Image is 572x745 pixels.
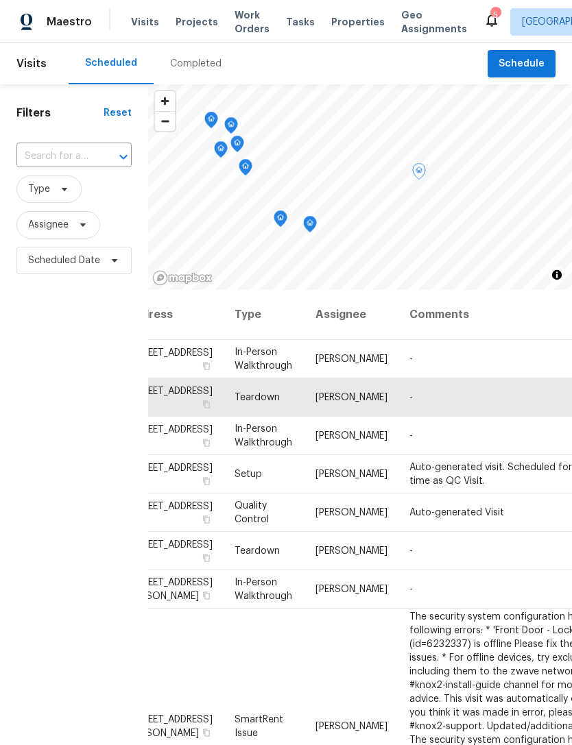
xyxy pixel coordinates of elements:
[127,714,213,737] span: [STREET_ADDRESS][PERSON_NAME]
[131,15,159,29] span: Visits
[126,290,224,340] th: Address
[224,117,238,138] div: Map marker
[155,91,175,111] button: Zoom in
[224,290,305,340] th: Type
[127,425,213,435] span: [STREET_ADDRESS]
[28,218,69,232] span: Assignee
[488,50,556,78] button: Schedule
[235,714,283,737] span: SmartRent Issue
[200,475,213,487] button: Copy Address
[315,721,388,731] span: [PERSON_NAME]
[176,15,218,29] span: Projects
[239,159,252,180] div: Map marker
[152,270,213,286] a: Mapbox homepage
[28,182,50,196] span: Type
[315,508,388,517] span: [PERSON_NAME]
[553,267,561,282] span: Toggle attribution
[127,540,213,550] span: [STREET_ADDRESS]
[315,431,388,441] span: [PERSON_NAME]
[235,424,292,448] span: In-Person Walkthrough
[235,546,280,556] span: Teardown
[127,578,213,601] span: [STREET_ADDRESS][PERSON_NAME]
[16,106,104,120] h1: Filters
[315,546,388,556] span: [PERSON_NAME]
[104,106,132,120] div: Reset
[490,8,500,22] div: 5
[200,552,213,564] button: Copy Address
[286,17,315,27] span: Tasks
[16,146,93,167] input: Search for an address...
[235,393,280,402] span: Teardown
[170,57,222,71] div: Completed
[315,585,388,594] span: [PERSON_NAME]
[274,210,287,232] div: Map marker
[200,360,213,372] button: Copy Address
[155,112,175,131] span: Zoom out
[303,216,317,237] div: Map marker
[409,546,413,556] span: -
[127,502,213,511] span: [STREET_ADDRESS]
[409,393,413,402] span: -
[16,49,47,79] span: Visits
[114,147,133,167] button: Open
[200,589,213,602] button: Copy Address
[235,578,292,601] span: In-Person Walkthrough
[127,463,213,473] span: [STREET_ADDRESS]
[409,354,413,364] span: -
[127,348,213,358] span: [STREET_ADDRESS]
[200,398,213,411] button: Copy Address
[200,726,213,738] button: Copy Address
[47,15,92,29] span: Maestro
[214,141,228,162] div: Map marker
[409,585,413,594] span: -
[127,387,213,396] span: [STREET_ADDRESS]
[200,437,213,449] button: Copy Address
[409,508,504,517] span: Auto-generated Visit
[315,393,388,402] span: [PERSON_NAME]
[85,56,137,70] div: Scheduled
[499,56,545,73] span: Schedule
[28,254,100,267] span: Scheduled Date
[315,469,388,479] span: [PERSON_NAME]
[235,347,292,371] span: In-Person Walkthrough
[305,290,398,340] th: Assignee
[412,163,426,184] div: Map marker
[409,431,413,441] span: -
[155,111,175,131] button: Zoom out
[235,8,270,36] span: Work Orders
[331,15,385,29] span: Properties
[235,469,262,479] span: Setup
[200,513,213,526] button: Copy Address
[315,354,388,364] span: [PERSON_NAME]
[230,136,244,157] div: Map marker
[549,267,565,283] button: Toggle attribution
[204,112,218,133] div: Map marker
[235,501,269,524] span: Quality Control
[401,8,467,36] span: Geo Assignments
